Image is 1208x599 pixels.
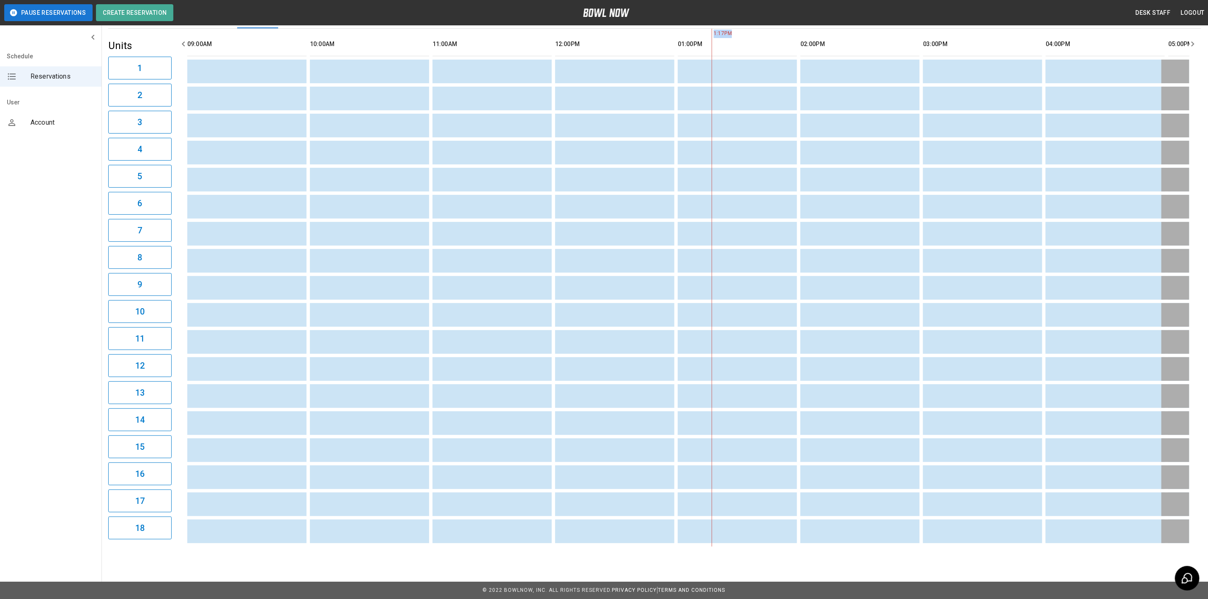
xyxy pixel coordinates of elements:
button: 7 [108,219,172,242]
span: © 2022 BowlNow, Inc. All Rights Reserved. [482,587,612,593]
button: 1 [108,57,172,79]
h6: 7 [137,224,142,237]
button: 14 [108,408,172,431]
h6: 17 [135,494,145,508]
h6: 11 [135,332,145,345]
h6: 9 [137,278,142,291]
button: 5 [108,165,172,188]
th: 11:00AM [433,32,552,56]
button: 13 [108,381,172,404]
h6: 14 [135,413,145,427]
h6: 10 [135,305,145,318]
h6: 2 [137,88,142,102]
button: 17 [108,490,172,512]
h6: 4 [137,142,142,156]
th: 10:00AM [310,32,429,56]
button: 18 [108,517,172,539]
span: 1:17PM [712,30,714,38]
button: 4 [108,138,172,161]
button: 11 [108,327,172,350]
button: 10 [108,300,172,323]
h6: 12 [135,359,145,372]
button: 2 [108,84,172,107]
h5: Units [108,39,172,52]
h6: 6 [137,197,142,210]
button: 16 [108,462,172,485]
span: Account [30,118,95,128]
h6: 16 [135,467,145,481]
button: Pause Reservations [4,4,93,21]
h6: 18 [135,521,145,535]
button: 12 [108,354,172,377]
button: Desk Staff [1132,5,1174,21]
a: Privacy Policy [612,587,657,593]
button: 6 [108,192,172,215]
button: 9 [108,273,172,296]
button: 15 [108,435,172,458]
span: Reservations [30,71,95,82]
button: Create Reservation [96,4,173,21]
h6: 13 [135,386,145,399]
a: Terms and Conditions [658,587,726,593]
h6: 8 [137,251,142,264]
button: Logout [1178,5,1208,21]
button: 8 [108,246,172,269]
h6: 5 [137,170,142,183]
button: 3 [108,111,172,134]
h6: 3 [137,115,142,129]
h6: 15 [135,440,145,454]
th: 12:00PM [555,32,674,56]
th: 09:00AM [187,32,307,56]
img: logo [583,8,630,17]
h6: 1 [137,61,142,75]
